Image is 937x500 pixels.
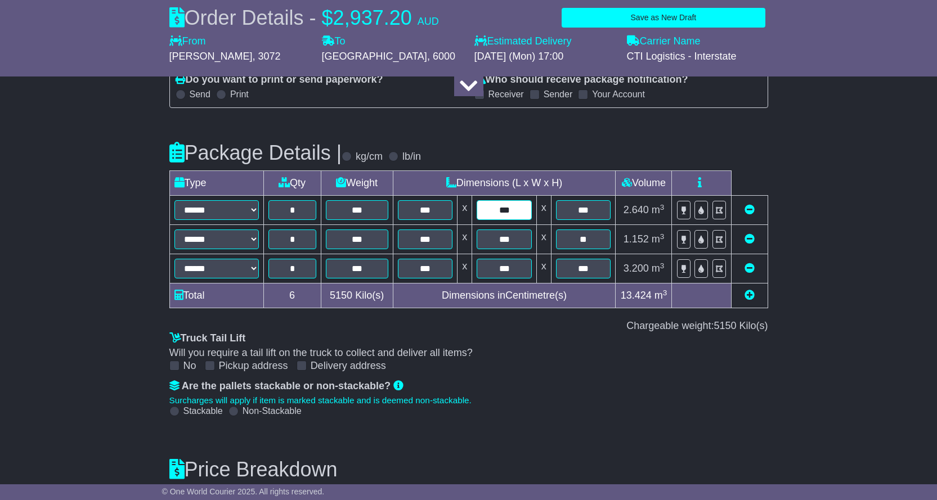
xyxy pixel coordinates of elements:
td: Volume [616,171,672,196]
sup: 3 [660,203,665,211]
a: Remove this item [745,263,755,274]
td: x [458,254,472,283]
div: CTI Logistics - Interstate [627,51,768,63]
div: [DATE] (Mon) 17:00 [474,51,616,63]
label: From [169,35,206,48]
td: Qty [263,171,321,196]
label: lb/in [402,151,421,163]
h3: Price Breakdown [169,458,768,481]
span: , 3072 [253,51,281,62]
span: 3.200 [624,263,649,274]
span: m [652,233,665,245]
td: x [536,225,551,254]
label: Pickup address [219,360,288,372]
td: 6 [263,283,321,308]
div: Chargeable weight: Kilo(s) [169,320,768,332]
div: Will you require a tail lift on the truck to collect and deliver all items? [169,347,768,359]
td: Kilo(s) [321,283,393,308]
span: 13.424 [621,290,652,301]
label: Do you want to print or send paperwork? [176,74,383,86]
span: 5150 [714,320,736,331]
label: kg/cm [356,151,383,163]
td: Dimensions (L x W x H) [393,171,616,196]
label: Non-Stackable [243,406,302,416]
label: Carrier Name [627,35,701,48]
a: Remove this item [745,233,755,245]
span: 2,937.20 [333,6,412,29]
span: 5150 [330,290,352,301]
td: x [536,196,551,225]
span: [GEOGRAPHIC_DATA] [322,51,427,62]
td: Total [169,283,263,308]
span: AUD [418,16,439,27]
label: Estimated Delivery [474,35,616,48]
span: © One World Courier 2025. All rights reserved. [162,487,325,496]
span: 1.152 [624,233,649,245]
h3: Package Details | [169,142,342,164]
span: , 6000 [427,51,455,62]
label: Delivery address [311,360,386,372]
sup: 3 [660,232,665,241]
a: Add new item [745,290,755,301]
td: Type [169,171,263,196]
button: Save as New Draft [562,8,765,28]
div: Order Details - [169,6,439,30]
td: x [536,254,551,283]
span: $ [322,6,333,29]
label: Stackable [183,406,223,416]
sup: 3 [663,289,667,297]
span: m [652,263,665,274]
td: Weight [321,171,393,196]
span: m [652,204,665,215]
span: 2.640 [624,204,649,215]
a: Remove this item [745,204,755,215]
label: Truck Tail Lift [169,332,246,345]
sup: 3 [660,262,665,270]
td: x [458,225,472,254]
span: m [654,290,667,301]
span: [PERSON_NAME] [169,51,253,62]
span: Are the pallets stackable or non-stackable? [182,380,391,391]
label: To [322,35,346,48]
td: Dimensions in Centimetre(s) [393,283,616,308]
label: No [183,360,196,372]
div: Surcharges will apply if item is marked stackable and is deemed non-stackable. [169,395,768,406]
td: x [458,196,472,225]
